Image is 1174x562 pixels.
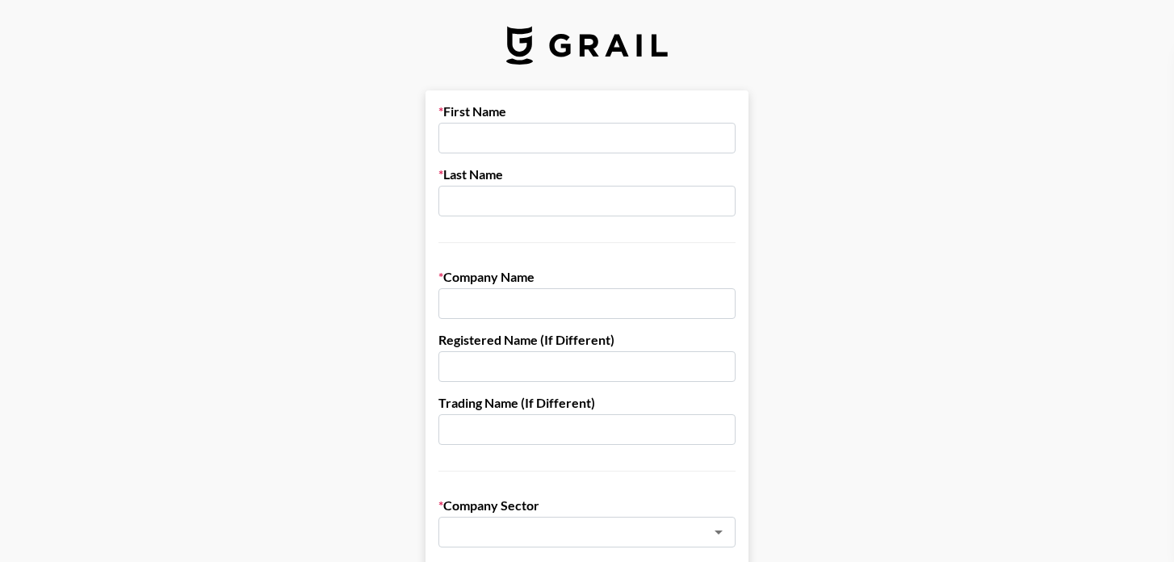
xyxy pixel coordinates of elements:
label: Company Name [438,269,736,285]
label: Last Name [438,166,736,182]
img: Grail Talent Logo [506,26,668,65]
label: Registered Name (If Different) [438,332,736,348]
button: Open [707,521,730,543]
label: First Name [438,103,736,120]
label: Company Sector [438,497,736,514]
label: Trading Name (If Different) [438,395,736,411]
